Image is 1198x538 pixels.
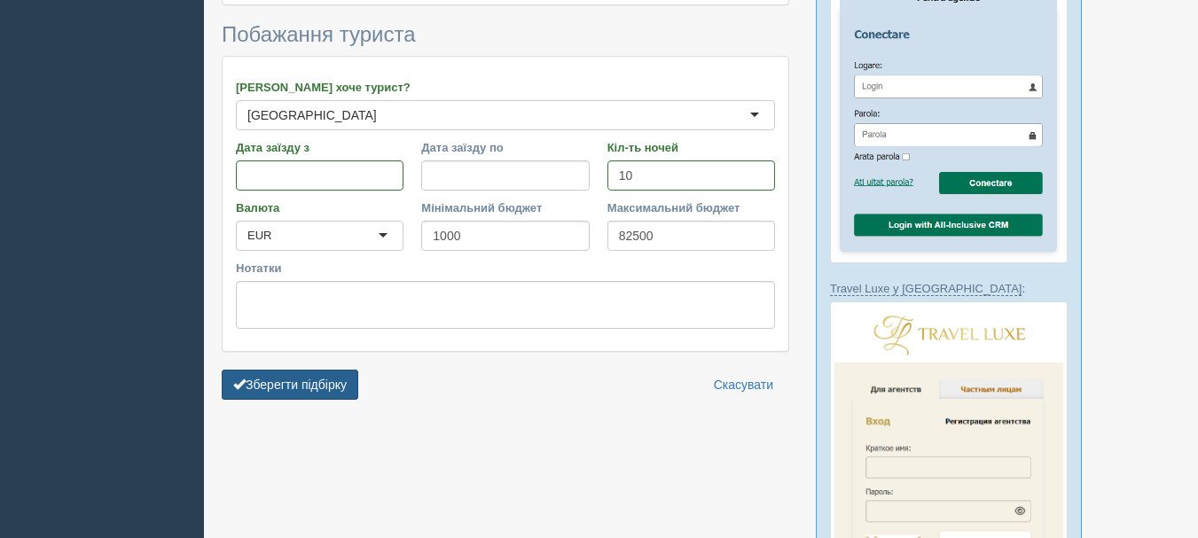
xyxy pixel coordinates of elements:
[222,370,358,400] button: Зберегти підбірку
[222,22,416,46] span: Побажання туриста
[247,227,271,245] div: EUR
[236,199,403,216] label: Валюта
[247,106,377,124] div: [GEOGRAPHIC_DATA]
[236,260,775,277] label: Нотатки
[702,370,785,400] a: Скасувати
[236,139,403,156] label: Дата заїзду з
[830,282,1022,296] a: Travel Luxe у [GEOGRAPHIC_DATA]
[830,280,1068,297] p: :
[236,79,775,96] label: [PERSON_NAME] хоче турист?
[607,160,775,191] input: 7-10 або 7,10,14
[421,199,589,216] label: Мінімальний бюджет
[607,139,775,156] label: Кіл-ть ночей
[421,139,589,156] label: Дата заїзду по
[607,199,775,216] label: Максимальний бюджет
